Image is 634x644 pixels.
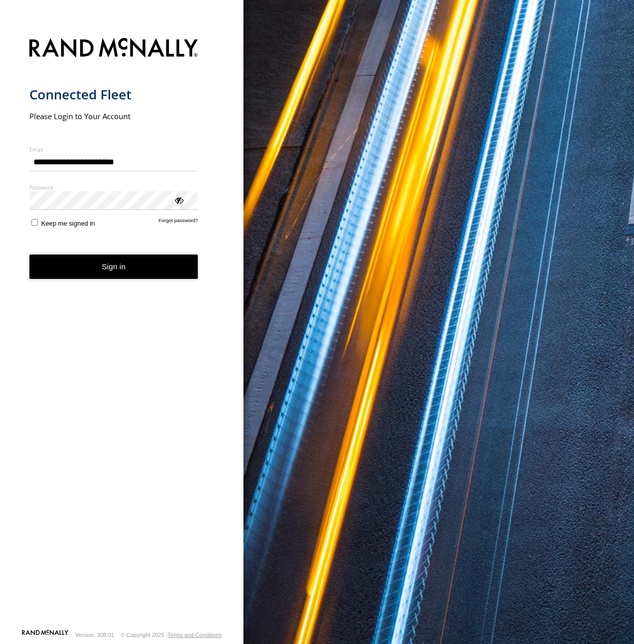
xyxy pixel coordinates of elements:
[29,184,198,191] label: Password
[159,218,198,227] a: Forgot password?
[168,632,222,638] a: Terms and Conditions
[29,32,215,629] form: main
[41,220,95,227] span: Keep me signed in
[29,111,198,121] h2: Please Login to Your Account
[29,36,198,62] img: Rand McNally
[29,86,198,103] h1: Connected Fleet
[173,195,184,205] div: ViewPassword
[29,255,198,279] button: Sign in
[22,630,68,640] a: Visit our Website
[29,146,198,153] label: Email
[76,632,114,638] div: Version: 308.01
[31,219,38,226] input: Keep me signed in
[121,632,222,638] div: © Copyright 2025 -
